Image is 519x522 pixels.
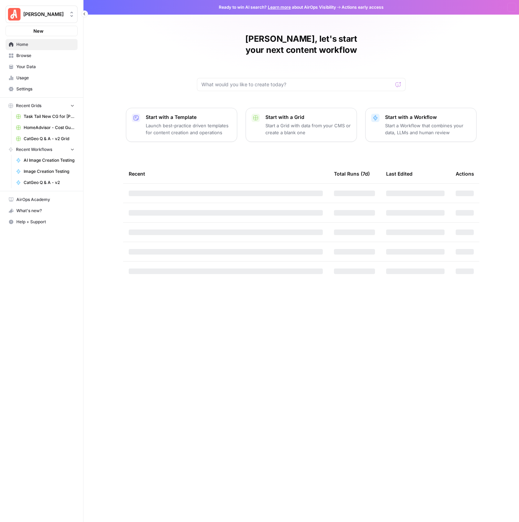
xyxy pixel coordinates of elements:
[13,177,78,188] a: CatGeo Q & A - v2
[24,125,74,131] span: HomeAdvisor - Cost Guide Updates
[197,33,406,56] h1: [PERSON_NAME], let's start your next content workflow
[365,108,477,142] button: Start with a WorkflowStart a Workflow that combines your data, LLMs and human review
[6,61,78,72] a: Your Data
[6,101,78,111] button: Recent Grids
[6,26,78,36] button: New
[6,6,78,23] button: Workspace: Angi
[146,114,231,121] p: Start with a Template
[24,168,74,175] span: Image Creation Testing
[6,39,78,50] a: Home
[334,164,370,183] div: Total Runs (7d)
[6,83,78,95] a: Settings
[13,166,78,177] a: Image Creation Testing
[265,122,351,136] p: Start a Grid with data from your CMS or create a blank one
[265,114,351,121] p: Start with a Grid
[24,136,74,142] span: CatGeo Q & A - v2 Grid
[24,157,74,163] span: AI Image Creation Testing
[342,4,384,10] span: Actions early access
[201,81,393,88] input: What would you like to create today?
[386,164,413,183] div: Last Edited
[385,122,471,136] p: Start a Workflow that combines your data, LLMs and human review
[16,64,74,70] span: Your Data
[6,216,78,227] button: Help + Support
[6,50,78,61] a: Browse
[6,194,78,205] a: AirOps Academy
[33,27,43,34] span: New
[16,86,74,92] span: Settings
[16,53,74,59] span: Browse
[13,111,78,122] a: Task Tail New CG for [PERSON_NAME] Grid
[6,206,77,216] div: What's new?
[13,155,78,166] a: AI Image Creation Testing
[6,205,78,216] button: What's new?
[385,114,471,121] p: Start with a Workflow
[13,133,78,144] a: CatGeo Q & A - v2 Grid
[6,72,78,83] a: Usage
[129,164,323,183] div: Recent
[146,122,231,136] p: Launch best-practice driven templates for content creation and operations
[13,122,78,133] a: HomeAdvisor - Cost Guide Updates
[6,144,78,155] button: Recent Workflows
[23,11,65,18] span: [PERSON_NAME]
[456,164,474,183] div: Actions
[8,8,21,21] img: Angi Logo
[16,196,74,203] span: AirOps Academy
[16,75,74,81] span: Usage
[16,41,74,48] span: Home
[16,219,74,225] span: Help + Support
[268,5,291,10] a: Learn more
[126,108,237,142] button: Start with a TemplateLaunch best-practice driven templates for content creation and operations
[246,108,357,142] button: Start with a GridStart a Grid with data from your CMS or create a blank one
[24,179,74,186] span: CatGeo Q & A - v2
[24,113,74,120] span: Task Tail New CG for [PERSON_NAME] Grid
[219,4,336,10] span: Ready to win AI search? about AirOps Visibility
[16,146,52,153] span: Recent Workflows
[16,103,41,109] span: Recent Grids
